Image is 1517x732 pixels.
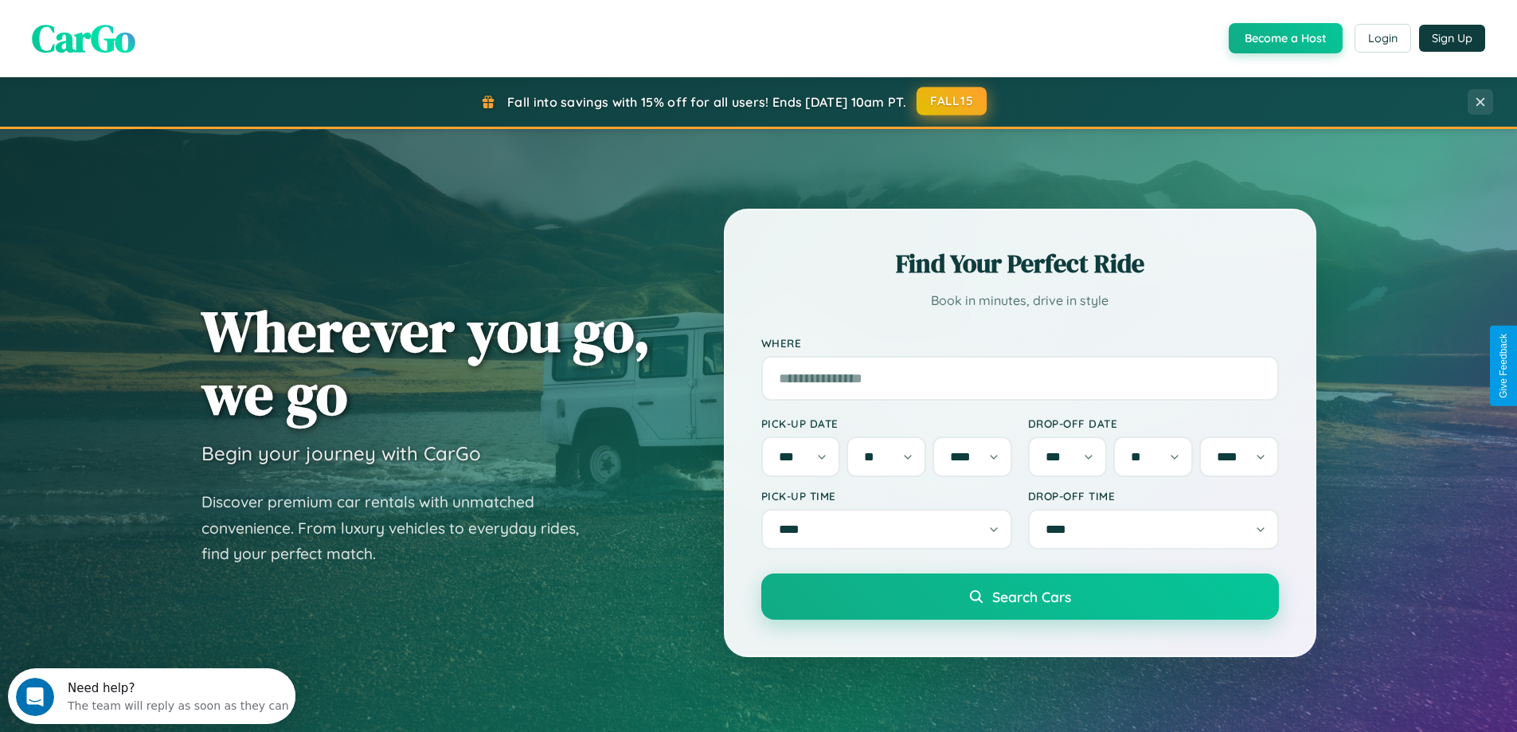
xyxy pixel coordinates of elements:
[1229,23,1343,53] button: Become a Host
[201,299,651,425] h1: Wherever you go, we go
[32,12,135,65] span: CarGo
[201,441,481,465] h3: Begin your journey with CarGo
[761,336,1279,350] label: Where
[6,6,296,50] div: Open Intercom Messenger
[1498,334,1509,398] div: Give Feedback
[761,289,1279,312] p: Book in minutes, drive in style
[1028,417,1279,430] label: Drop-off Date
[917,87,987,115] button: FALL15
[8,668,295,724] iframe: Intercom live chat discovery launcher
[1419,25,1485,52] button: Sign Up
[16,678,54,716] iframe: Intercom live chat
[60,26,281,43] div: The team will reply as soon as they can
[201,489,600,567] p: Discover premium car rentals with unmatched convenience. From luxury vehicles to everyday rides, ...
[1355,24,1411,53] button: Login
[761,573,1279,620] button: Search Cars
[507,94,906,110] span: Fall into savings with 15% off for all users! Ends [DATE] 10am PT.
[1028,489,1279,503] label: Drop-off Time
[761,417,1012,430] label: Pick-up Date
[761,246,1279,281] h2: Find Your Perfect Ride
[992,588,1071,605] span: Search Cars
[60,14,281,26] div: Need help?
[761,489,1012,503] label: Pick-up Time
